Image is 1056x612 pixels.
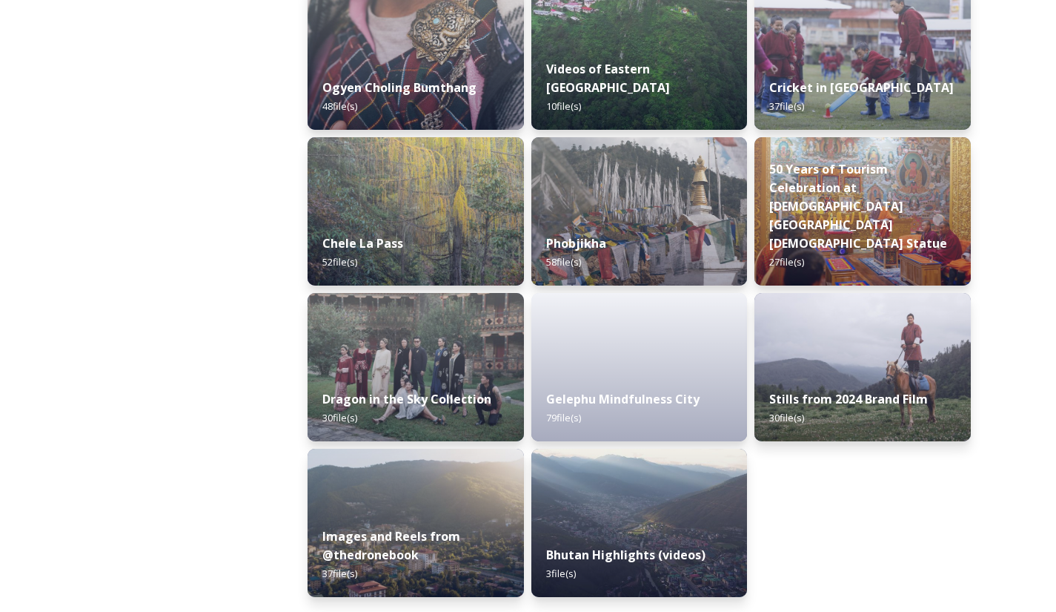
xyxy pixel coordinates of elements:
[546,547,705,563] strong: Bhutan Highlights (videos)
[546,99,581,113] span: 10 file(s)
[322,528,460,563] strong: Images and Reels from @thedronebook
[546,411,581,424] span: 79 file(s)
[546,235,606,251] strong: Phobjikha
[769,391,928,407] strong: Stills from 2024 Brand Film
[546,61,670,96] strong: Videos of Eastern [GEOGRAPHIC_DATA]
[308,449,524,597] img: 01697a38-64e0-42f2-b716-4cd1f8ee46d6.jpg
[546,567,576,580] span: 3 file(s)
[322,255,357,269] span: 52 file(s)
[322,79,476,96] strong: Ogyen Choling Bumthang
[531,293,748,478] iframe: msdoc-iframe
[322,411,357,424] span: 30 file(s)
[322,99,357,113] span: 48 file(s)
[531,449,748,597] img: b4ca3a00-89c2-4894-a0d6-064d866d0b02.jpg
[322,567,357,580] span: 37 file(s)
[754,293,971,441] img: 4075df5a-b6ee-4484-8e29-7e779a92fa88.jpg
[308,293,524,441] img: 74f9cf10-d3d5-4c08-9371-13a22393556d.jpg
[769,255,804,269] span: 27 file(s)
[769,79,954,96] strong: Cricket in [GEOGRAPHIC_DATA]
[769,411,804,424] span: 30 file(s)
[546,391,700,407] strong: Gelephu Mindfulness City
[769,161,947,251] strong: 50 Years of Tourism Celebration at [DEMOGRAPHIC_DATA][GEOGRAPHIC_DATA][DEMOGRAPHIC_DATA] Statue
[322,391,491,407] strong: Dragon in the Sky Collection
[546,255,581,269] span: 58 file(s)
[322,235,403,251] strong: Chele La Pass
[769,99,804,113] span: 37 file(s)
[531,137,748,286] img: Phobjika%2520by%2520Matt%2520Dutile1.jpg
[754,137,971,286] img: DSC00164.jpg
[308,137,524,286] img: Marcus%2520Westberg%2520Chelela%2520Pass%25202023_52.jpg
